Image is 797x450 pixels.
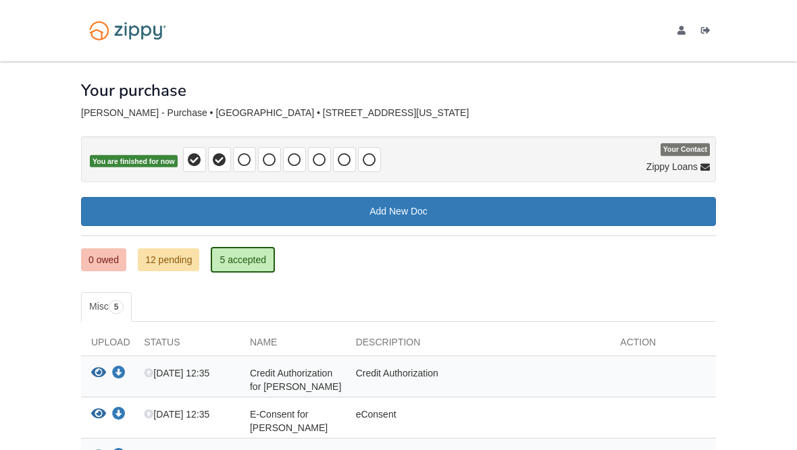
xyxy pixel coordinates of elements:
a: edit profile [677,26,691,39]
span: 5 [109,300,124,314]
a: Add New Doc [81,197,716,226]
a: Log out [701,26,716,39]
a: Download E-Consent for Rachele Lambert [112,410,126,420]
button: View E-Consent for Rachele Lambert [91,407,106,422]
span: You are finished for now [90,155,178,168]
a: 12 pending [138,248,199,271]
button: View Credit Authorization for Rachele Lambert [91,366,106,381]
span: [DATE] 12:35 [144,368,209,378]
div: Description [346,335,611,356]
a: 5 accepted [211,247,275,273]
span: E-Consent for [PERSON_NAME] [250,409,328,433]
a: Misc [81,292,132,322]
h1: Your purchase [81,82,186,99]
a: Download Credit Authorization for Rachele Lambert [112,368,126,379]
div: Action [610,335,716,356]
span: [DATE] 12:35 [144,409,209,420]
span: Zippy Loans [646,160,698,173]
a: 0 owed [81,248,126,271]
div: Upload [81,335,134,356]
div: Credit Authorization [346,366,611,393]
span: Credit Authorization for [PERSON_NAME] [250,368,341,392]
div: Status [134,335,240,356]
img: Logo [81,15,174,47]
div: [PERSON_NAME] - Purchase • [GEOGRAPHIC_DATA] • [STREET_ADDRESS][US_STATE] [81,107,716,119]
div: Name [240,335,346,356]
div: eConsent [346,407,611,434]
span: Your Contact [661,144,710,157]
